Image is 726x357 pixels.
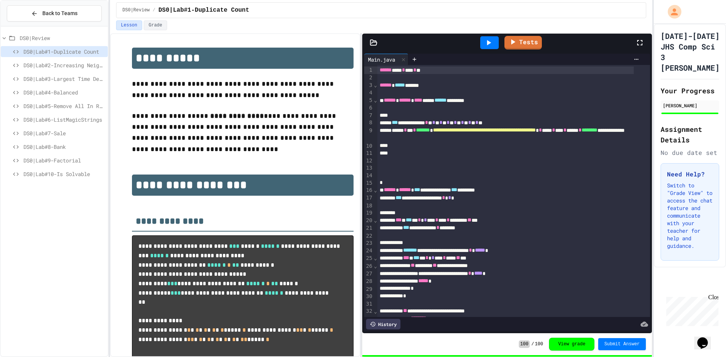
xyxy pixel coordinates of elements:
button: View grade [549,338,594,351]
span: DS0|Lab#2-Increasing Neighbors [23,61,105,69]
div: 26 [364,263,374,270]
span: Fold line [374,308,377,314]
h1: [DATE]-[DATE] JHS Comp Sci 3 [PERSON_NAME] [661,31,720,73]
div: Main.java [364,56,399,63]
span: Fold line [374,217,377,223]
div: 18 [364,202,374,210]
span: DS0|Lab#4-Balanced [23,88,105,96]
span: Fold line [374,97,377,103]
div: 3 [364,82,374,89]
span: DS0|Lab#10-Is Solvable [23,170,105,178]
div: 1 [364,66,374,74]
div: 20 [364,217,374,224]
span: DS0|Lab#1-Duplicate Count [23,48,105,56]
div: 25 [364,255,374,262]
button: Lesson [116,20,142,30]
h2: Your Progress [661,85,719,96]
div: 31 [364,300,374,308]
div: Chat with us now!Close [3,3,52,48]
span: DS0|Review [20,34,105,42]
button: Back to Teams [7,5,102,22]
div: 14 [364,172,374,179]
iframe: chat widget [663,294,718,326]
span: DS0|Review [123,7,150,13]
div: 33 [364,315,374,323]
div: 4 [364,89,374,97]
a: Tests [504,36,542,49]
div: 13 [364,164,374,172]
div: Main.java [364,54,408,65]
span: DS0|Lab#8-Bank [23,143,105,151]
div: 11 [364,150,374,157]
div: 12 [364,157,374,165]
div: 17 [364,194,374,202]
span: 100 [519,340,530,348]
div: 6 [364,104,374,112]
span: DS0|Lab#1-Duplicate Count [158,6,249,15]
span: / [153,7,155,13]
div: 27 [364,270,374,278]
span: Fold line [374,82,377,88]
span: Fold line [374,187,377,193]
div: History [366,319,400,329]
span: Submit Answer [604,341,640,347]
div: 29 [364,286,374,293]
p: Switch to "Grade View" to access the chat feature and communicate with your teacher for help and ... [667,182,713,250]
div: 24 [364,247,374,255]
div: [PERSON_NAME] [663,102,717,109]
div: 16 [364,187,374,194]
div: My Account [660,3,683,20]
div: 22 [364,232,374,240]
div: 5 [364,97,374,104]
button: Grade [144,20,167,30]
span: DS0|Lab#3-Largest Time Denominations [23,75,105,83]
span: DS0|Lab#5-Remove All In Range [23,102,105,110]
h2: Assignment Details [661,124,719,145]
span: DS0|Lab#6-ListMagicStrings [23,116,105,124]
iframe: chat widget [694,327,718,349]
div: 15 [364,179,374,187]
div: 28 [364,278,374,285]
div: 9 [364,127,374,142]
div: No due date set [661,148,719,157]
button: Submit Answer [598,338,646,350]
div: 7 [364,112,374,119]
span: 100 [535,341,543,347]
h3: Need Help? [667,170,713,179]
span: DS0|Lab#7-Sale [23,129,105,137]
div: 23 [364,240,374,247]
div: 32 [364,308,374,315]
div: 2 [364,74,374,82]
div: 21 [364,224,374,232]
span: Fold line [374,255,377,261]
div: 30 [364,293,374,300]
div: 8 [364,119,374,127]
div: 10 [364,142,374,150]
span: DS0|Lab#9-Factorial [23,156,105,164]
span: Fold line [374,263,377,269]
div: 19 [364,209,374,217]
span: / [531,341,534,347]
span: Back to Teams [42,9,78,17]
